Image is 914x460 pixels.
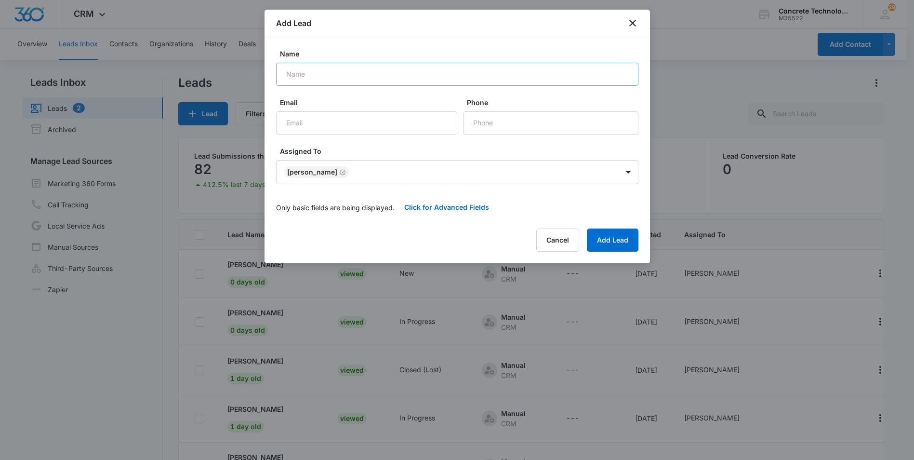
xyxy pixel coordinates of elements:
label: Email [280,97,461,108]
button: Cancel [536,229,579,252]
input: Email [276,111,457,135]
h1: Add Lead [276,17,311,29]
button: Click for Advanced Fields [395,196,499,219]
button: Add Lead [587,229,638,252]
label: Assigned To [280,146,642,156]
input: Name [276,63,638,86]
input: Phone [463,111,638,135]
button: close [627,17,638,29]
label: Phone [467,97,642,108]
div: [PERSON_NAME] [287,169,337,176]
p: Only basic fields are being displayed. [276,203,395,213]
label: Name [280,49,642,59]
div: Remove Chip Fowler [337,169,346,176]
